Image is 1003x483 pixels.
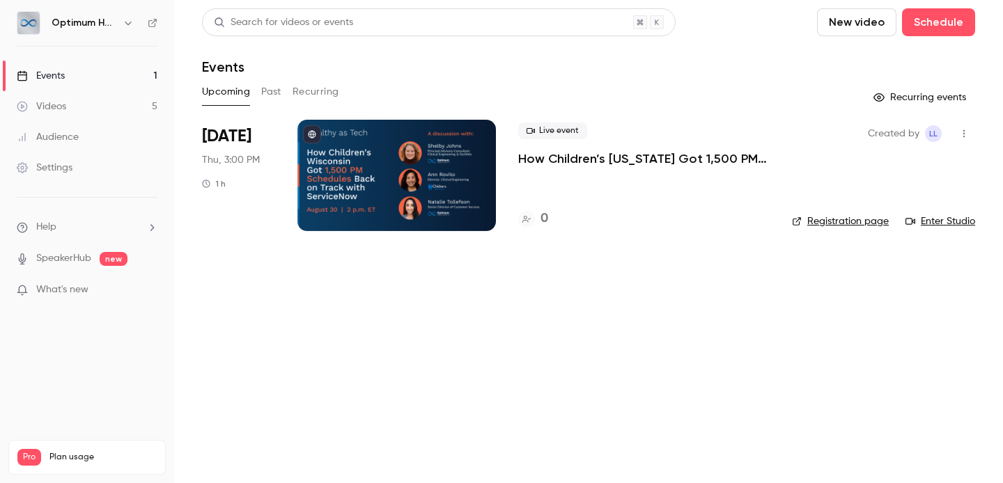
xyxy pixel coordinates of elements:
div: Audience [17,130,79,144]
h6: Optimum Healthcare IT [52,16,117,30]
a: How Children’s [US_STATE] Got 1,500 PM Schedules Back on Track With ServiceNow [518,150,770,167]
button: Schedule [902,8,975,36]
li: help-dropdown-opener [17,220,157,235]
span: new [100,252,127,266]
button: New video [817,8,896,36]
span: [DATE] [202,125,251,148]
span: Thu, 3:00 PM [202,153,260,167]
a: Registration page [792,214,889,228]
div: Events [17,69,65,83]
button: Upcoming [202,81,250,103]
div: Search for videos or events [214,15,353,30]
span: What's new [36,283,88,297]
a: 0 [518,209,548,228]
button: Recurring events [867,86,975,109]
div: Aug 28 Thu, 3:00 PM (America/Halifax) [202,120,275,231]
img: Optimum Healthcare IT [17,12,40,34]
span: Lindsay Laidlaw [925,125,942,142]
span: Live event [518,122,587,139]
button: Past [261,81,281,103]
span: Pro [17,449,41,466]
div: Settings [17,161,72,175]
span: Plan usage [49,452,157,463]
span: LL [929,125,938,142]
h4: 0 [541,209,548,228]
h1: Events [202,58,244,75]
div: 1 h [202,178,226,189]
a: SpeakerHub [36,251,91,266]
span: Created by [868,125,919,142]
a: Enter Studio [905,214,975,228]
button: Recurring [293,81,339,103]
span: Help [36,220,56,235]
div: Videos [17,100,66,113]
